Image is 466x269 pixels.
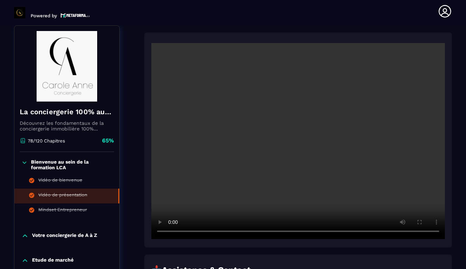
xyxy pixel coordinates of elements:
[31,13,57,18] p: Powered by
[38,207,87,215] div: Mindset Entrepreneur
[28,138,65,143] p: 78/120 Chapitres
[20,120,114,132] p: Découvrez les fondamentaux de la conciergerie immobilière 100% automatisée. Cette formation est c...
[32,257,74,264] p: Etude de marché
[14,7,25,18] img: logo-branding
[32,232,97,239] p: Votre conciergerie de A à Z
[61,12,90,18] img: logo
[38,177,82,185] div: Vidéo de bienvenue
[20,107,114,117] h4: La conciergerie 100% automatisée
[38,192,87,200] div: Vidéo de présentation
[31,159,112,170] p: Bienvenue au sein de la formation LCA
[20,31,114,102] img: banner
[102,137,114,145] p: 65%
